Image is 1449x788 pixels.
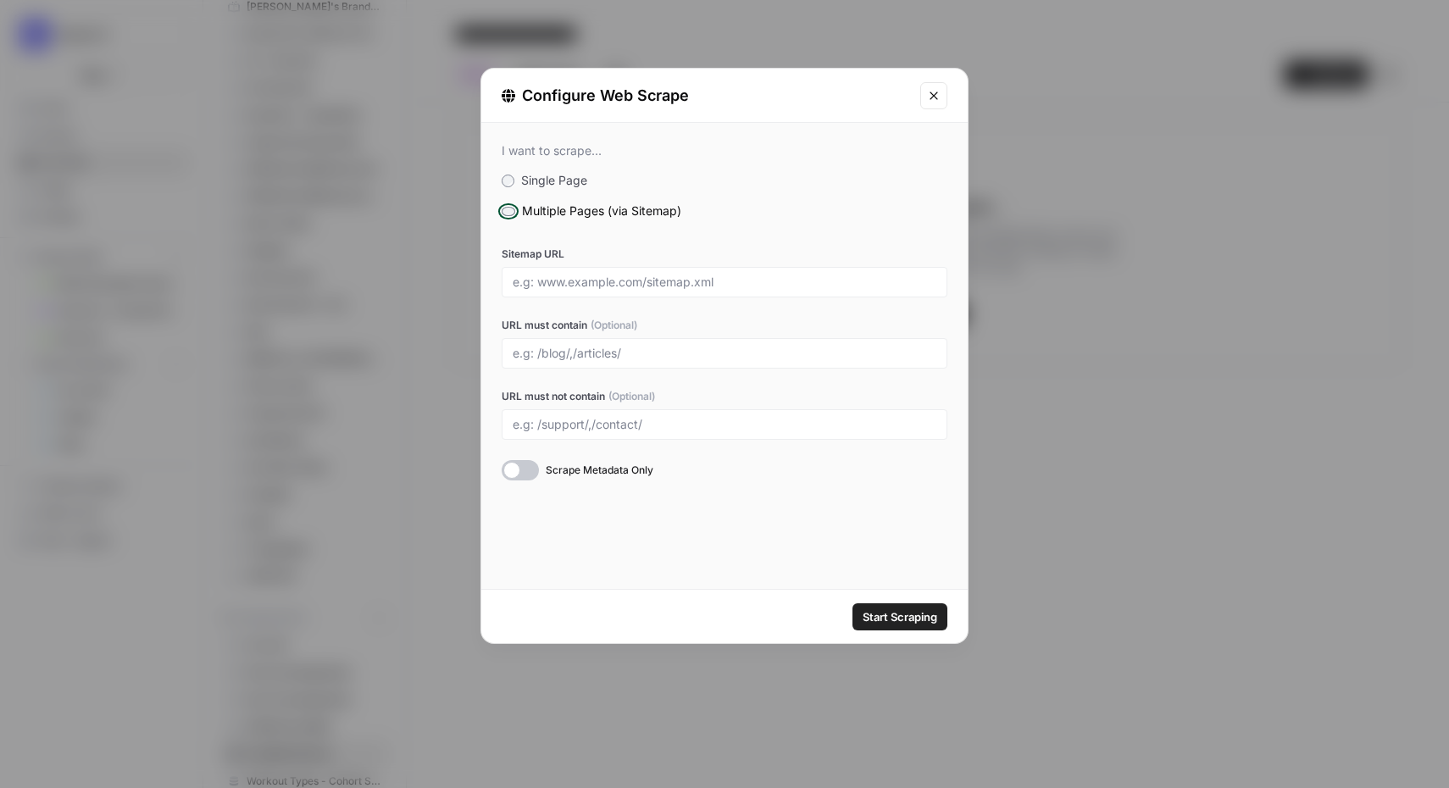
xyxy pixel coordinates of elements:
[502,143,947,158] div: I want to scrape...
[502,175,514,187] input: Single Page
[513,417,936,432] input: e.g: /support/,/contact/
[852,603,947,630] button: Start Scraping
[502,318,947,333] label: URL must contain
[513,346,936,361] input: e.g: /blog/,/articles/
[591,318,637,333] span: (Optional)
[502,84,910,108] div: Configure Web Scrape
[608,389,655,404] span: (Optional)
[502,389,947,404] label: URL must not contain
[521,173,587,187] span: Single Page
[522,203,681,218] span: Multiple Pages (via Sitemap)
[502,207,515,217] input: Multiple Pages (via Sitemap)
[863,608,937,625] span: Start Scraping
[546,463,653,478] span: Scrape Metadata Only
[920,82,947,109] button: Close modal
[502,247,947,262] label: Sitemap URL
[513,275,936,290] input: e.g: www.example.com/sitemap.xml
